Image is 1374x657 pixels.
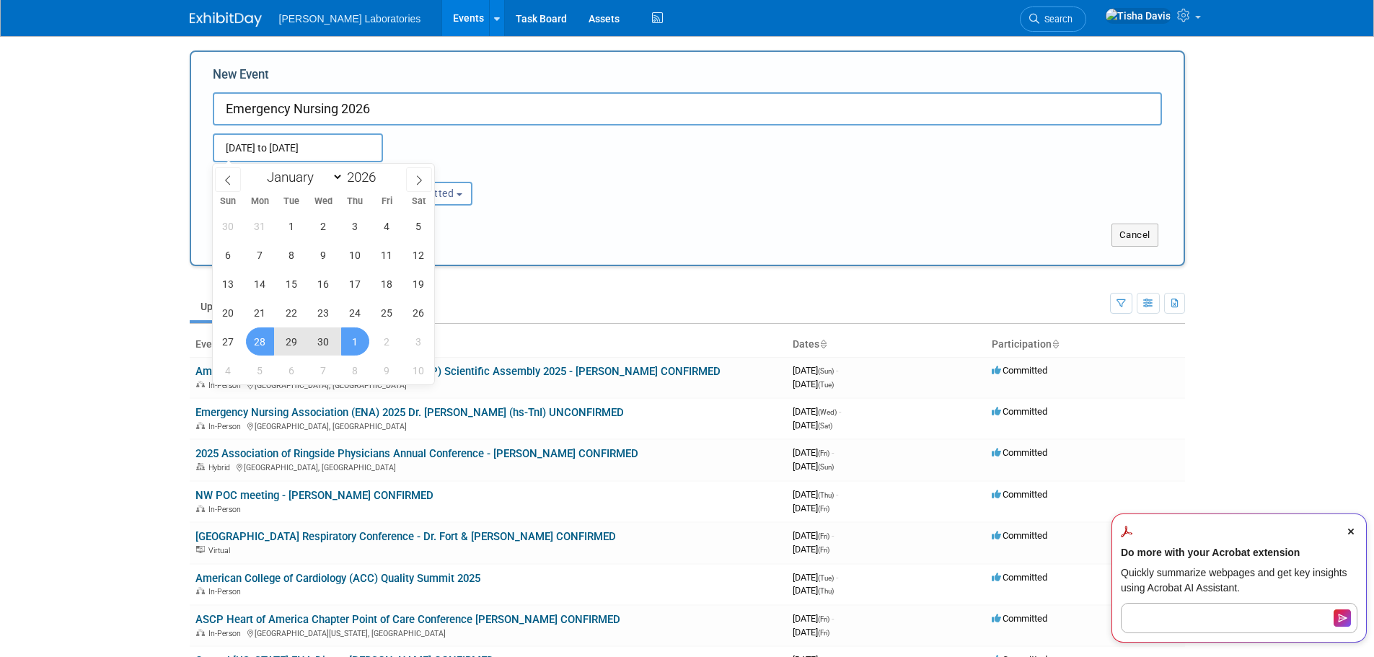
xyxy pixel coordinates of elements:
img: In-Person Event [196,505,205,512]
span: September 21, 2026 [246,299,274,327]
div: [GEOGRAPHIC_DATA][US_STATE], [GEOGRAPHIC_DATA] [195,627,781,638]
span: September 14, 2026 [246,270,274,298]
img: In-Person Event [196,381,205,388]
th: Event [190,332,787,357]
span: Sun [213,197,245,206]
span: September 10, 2026 [341,241,369,269]
span: - [839,406,841,417]
span: In-Person [208,629,245,638]
span: (Sun) [818,463,834,471]
a: Search [1020,6,1086,32]
span: In-Person [208,422,245,431]
span: (Fri) [818,449,829,457]
span: September 7, 2026 [246,241,274,269]
span: September 18, 2026 [373,270,401,298]
span: September 2, 2026 [309,212,338,240]
span: Committed [992,572,1047,583]
span: September 13, 2026 [214,270,242,298]
span: Thu [339,197,371,206]
span: August 31, 2026 [246,212,274,240]
span: - [836,572,838,583]
a: American College of Emergency Physicians (ACEP) Scientific Assembly 2025 - [PERSON_NAME] CONFIRMED [195,365,721,378]
span: [PERSON_NAME] Laboratories [279,13,421,25]
span: [DATE] [793,627,829,638]
span: October 7, 2026 [309,356,338,384]
span: [DATE] [793,613,834,624]
span: September 22, 2026 [278,299,306,327]
span: - [836,489,838,500]
span: [DATE] [793,530,834,541]
label: New Event [213,66,269,89]
a: NW POC meeting - [PERSON_NAME] CONFIRMED [195,489,433,502]
span: (Thu) [818,587,834,595]
input: Name of Trade Show / Conference [213,92,1162,125]
span: September 19, 2026 [405,270,433,298]
span: [DATE] [793,406,841,417]
span: [DATE] [793,420,832,431]
span: September 15, 2026 [278,270,306,298]
span: September 28, 2026 [246,327,274,356]
span: [DATE] [793,585,834,596]
span: October 1, 2026 [341,327,369,356]
span: Committed [992,365,1047,376]
button: Cancel [1111,224,1158,247]
span: September 30, 2026 [309,327,338,356]
span: October 5, 2026 [246,356,274,384]
span: September 25, 2026 [373,299,401,327]
span: September 23, 2026 [309,299,338,327]
span: October 8, 2026 [341,356,369,384]
span: In-Person [208,587,245,596]
img: In-Person Event [196,587,205,594]
img: Tisha Davis [1105,8,1171,24]
span: Committed [992,530,1047,541]
div: [GEOGRAPHIC_DATA], [GEOGRAPHIC_DATA] [195,379,781,390]
span: Sat [402,197,434,206]
span: [DATE] [793,489,838,500]
span: September 26, 2026 [405,299,433,327]
span: September 1, 2026 [278,212,306,240]
span: - [832,530,834,541]
a: Upcoming10 [190,293,274,320]
span: September 4, 2026 [373,212,401,240]
span: [DATE] [793,572,838,583]
input: Start Date - End Date [213,133,383,162]
span: September 27, 2026 [214,327,242,356]
img: In-Person Event [196,422,205,429]
span: August 30, 2026 [214,212,242,240]
span: September 5, 2026 [405,212,433,240]
span: [DATE] [793,461,834,472]
th: Participation [986,332,1185,357]
span: (Fri) [818,505,829,513]
span: September 20, 2026 [214,299,242,327]
span: (Thu) [818,491,834,499]
div: [GEOGRAPHIC_DATA], [GEOGRAPHIC_DATA] [195,420,781,431]
span: - [832,613,834,624]
span: [DATE] [793,447,834,458]
span: (Wed) [818,408,837,416]
span: Wed [307,197,339,206]
th: Dates [787,332,986,357]
span: [DATE] [793,365,838,376]
span: (Sat) [818,422,832,430]
span: October 10, 2026 [405,356,433,384]
img: In-Person Event [196,629,205,636]
select: Month [260,168,343,186]
span: September 3, 2026 [341,212,369,240]
span: September 17, 2026 [341,270,369,298]
span: (Fri) [818,629,829,637]
a: Sort by Participation Type [1052,338,1059,350]
div: Attendance / Format: [213,162,353,181]
span: September 8, 2026 [278,241,306,269]
span: In-Person [208,381,245,390]
span: September 24, 2026 [341,299,369,327]
span: In-Person [208,505,245,514]
span: (Sun) [818,367,834,375]
span: (Tue) [818,381,834,389]
span: Tue [276,197,307,206]
span: September 12, 2026 [405,241,433,269]
span: [DATE] [793,379,834,389]
a: Sort by Start Date [819,338,827,350]
span: - [832,447,834,458]
span: Committed [992,447,1047,458]
span: Search [1039,14,1073,25]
